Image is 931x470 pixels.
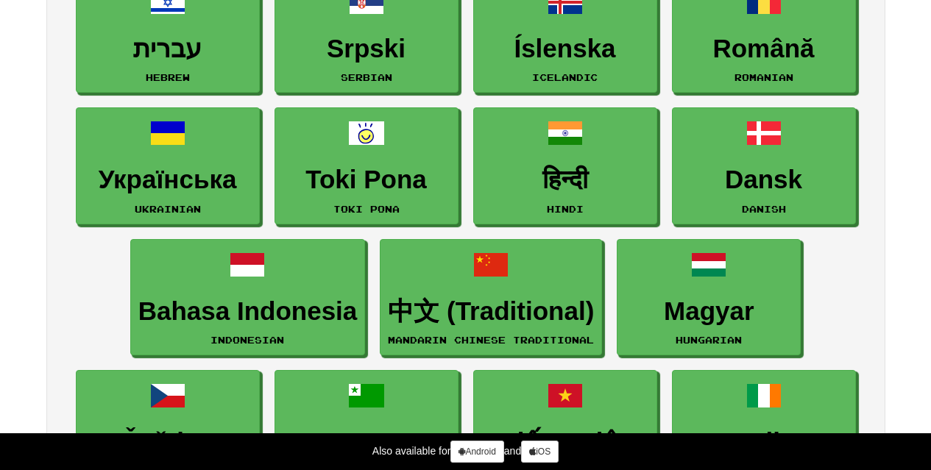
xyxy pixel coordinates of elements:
[742,204,786,214] small: Danish
[84,428,252,457] h3: Čeština
[481,428,649,457] h3: Tiếng Việt
[625,297,793,326] h3: Magyar
[388,335,594,345] small: Mandarin Chinese Traditional
[138,297,358,326] h3: Bahasa Indonesia
[521,441,559,463] a: iOS
[388,297,594,326] h3: 中文 (Traditional)
[473,107,657,224] a: हिन्दीHindi
[275,107,459,224] a: Toki PonaToki Pona
[341,72,392,82] small: Serbian
[617,239,801,356] a: MagyarHungarian
[283,35,450,63] h3: Srpski
[481,35,649,63] h3: Íslenska
[84,35,252,63] h3: עברית
[210,335,284,345] small: Indonesian
[672,107,856,224] a: DanskDanish
[283,428,450,457] h3: Esperanto
[283,165,450,194] h3: Toki Pona
[680,35,848,63] h3: Română
[547,204,584,214] small: Hindi
[333,204,400,214] small: Toki Pona
[146,72,190,82] small: Hebrew
[76,107,260,224] a: УкраїнськаUkrainian
[680,428,848,457] h3: Gaeilge
[481,165,649,194] h3: हिन्दी
[450,441,503,463] a: Android
[532,72,598,82] small: Icelandic
[135,204,201,214] small: Ukrainian
[680,165,848,194] h3: Dansk
[676,335,742,345] small: Hungarian
[84,165,252,194] h3: Українська
[734,72,793,82] small: Romanian
[130,239,366,356] a: Bahasa IndonesiaIndonesian
[380,239,602,356] a: 中文 (Traditional)Mandarin Chinese Traditional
